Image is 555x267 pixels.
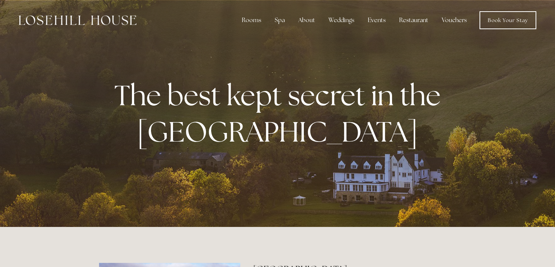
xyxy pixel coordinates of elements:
div: Weddings [323,13,360,28]
div: Restaurant [393,13,434,28]
div: Spa [269,13,291,28]
a: Vouchers [436,13,473,28]
img: Losehill House [19,15,136,25]
div: About [292,13,321,28]
div: Rooms [236,13,267,28]
a: Book Your Stay [480,11,536,29]
div: Events [362,13,392,28]
strong: The best kept secret in the [GEOGRAPHIC_DATA] [114,77,447,150]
